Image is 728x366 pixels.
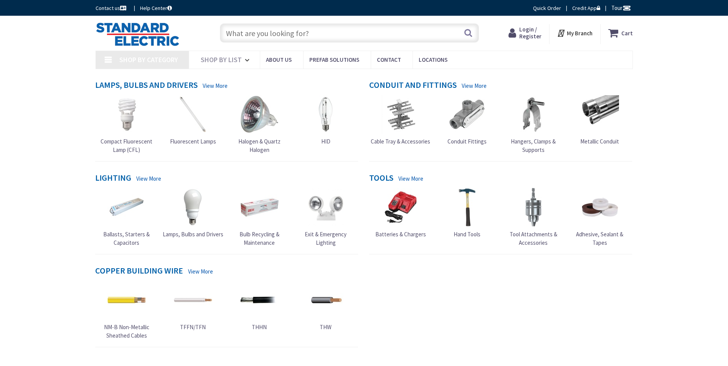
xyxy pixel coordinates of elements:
span: Halogen & Quartz Halogen [238,138,281,153]
span: Lamps, Bulbs and Drivers [163,231,223,238]
a: Metallic Conduit Metallic Conduit [580,95,619,145]
span: Hand Tools [454,231,480,238]
img: Hangers, Clamps & Supports [514,95,553,134]
span: Contact [377,56,401,63]
img: Cable Tray & Accessories [381,95,420,134]
a: Hangers, Clamps & Supports Hangers, Clamps & Supports [502,95,565,154]
span: Locations [419,56,447,63]
h4: Copper Building Wire [95,266,183,277]
a: Exit & Emergency Lighting Exit & Emergency Lighting [294,188,357,247]
a: Conduit Fittings Conduit Fittings [447,95,487,145]
img: HID [307,95,345,134]
span: Tour [611,4,631,12]
span: About Us [266,56,292,63]
span: Bulb Recycling & Maintenance [239,231,279,246]
a: Tool Attachments & Accessories Tool Attachments & Accessories [502,188,565,247]
span: Adhesive, Sealant & Tapes [576,231,623,246]
span: Hangers, Clamps & Supports [511,138,556,153]
a: Cable Tray & Accessories Cable Tray & Accessories [371,95,430,145]
a: NM-B Non-Metallic Sheathed Cables NM-B Non-Metallic Sheathed Cables [95,281,158,340]
strong: My Branch [567,30,593,37]
a: View More [188,267,213,275]
img: Fluorescent Lamps [174,95,212,134]
a: View More [398,175,423,183]
img: Tool Attachments & Accessories [514,188,553,226]
img: THW [307,281,345,319]
a: THHN THHN [240,281,279,331]
a: Contact us [96,4,128,12]
a: Adhesive, Sealant & Tapes Adhesive, Sealant & Tapes [568,188,631,247]
a: Lamps, Bulbs and Drivers Lamps, Bulbs and Drivers [163,188,223,238]
h4: Conduit and Fittings [369,80,457,91]
a: Cart [608,26,633,40]
span: TFFN/TFN [180,323,206,331]
a: View More [136,175,161,183]
img: Halogen & Quartz Halogen [240,95,279,134]
a: View More [203,82,228,90]
a: Login / Register [508,26,541,40]
span: NM-B Non-Metallic Sheathed Cables [104,323,149,339]
a: View More [462,82,487,90]
img: Compact Fluorescent Lamp (CFL) [107,95,146,134]
img: Lamps, Bulbs and Drivers [174,188,212,226]
a: Bulb Recycling & Maintenance Bulb Recycling & Maintenance [228,188,291,247]
span: Compact Fluorescent Lamp (CFL) [101,138,152,153]
div: My Branch [557,26,593,40]
h4: Lighting [95,173,131,184]
a: Credit App [572,4,600,12]
span: THHN [252,323,267,331]
img: TFFN/TFN [174,281,212,319]
input: What are you looking for? [220,23,479,43]
span: Ballasts, Starters & Capacitors [103,231,150,246]
img: Bulb Recycling & Maintenance [240,188,279,226]
img: Ballasts, Starters & Capacitors [107,188,146,226]
span: THW [320,323,332,331]
img: Adhesive, Sealant & Tapes [581,188,619,226]
span: Shop By List [201,55,242,64]
span: Login / Register [519,26,541,40]
a: Fluorescent Lamps Fluorescent Lamps [170,95,216,145]
img: Standard Electric [96,22,180,46]
a: TFFN/TFN TFFN/TFN [174,281,212,331]
h4: Lamps, Bulbs and Drivers [95,80,198,91]
a: THW THW [307,281,345,331]
a: HID HID [307,95,345,145]
span: Tool Attachments & Accessories [510,231,557,246]
span: HID [321,138,330,145]
img: THHN [240,281,279,319]
img: NM-B Non-Metallic Sheathed Cables [107,281,146,319]
a: Compact Fluorescent Lamp (CFL) Compact Fluorescent Lamp (CFL) [95,95,158,154]
span: Metallic Conduit [580,138,619,145]
a: Quick Order [533,4,561,12]
img: Metallic Conduit [581,95,619,134]
span: Exit & Emergency Lighting [305,231,347,246]
span: Cable Tray & Accessories [371,138,430,145]
span: Shop By Category [119,55,178,64]
span: Prefab Solutions [309,56,359,63]
img: Hand Tools [448,188,486,226]
span: Batteries & Chargers [375,231,426,238]
a: Batteries & Chargers Batteries & Chargers [375,188,426,238]
h4: Tools [369,173,393,184]
img: Exit & Emergency Lighting [307,188,345,226]
span: Fluorescent Lamps [170,138,216,145]
img: Conduit Fittings [448,95,486,134]
span: Conduit Fittings [447,138,487,145]
strong: Cart [621,26,633,40]
a: Help Center [140,4,172,12]
a: Ballasts, Starters & Capacitors Ballasts, Starters & Capacitors [95,188,158,247]
a: Halogen & Quartz Halogen Halogen & Quartz Halogen [228,95,291,154]
img: Batteries & Chargers [381,188,420,226]
a: Hand Tools Hand Tools [448,188,486,238]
